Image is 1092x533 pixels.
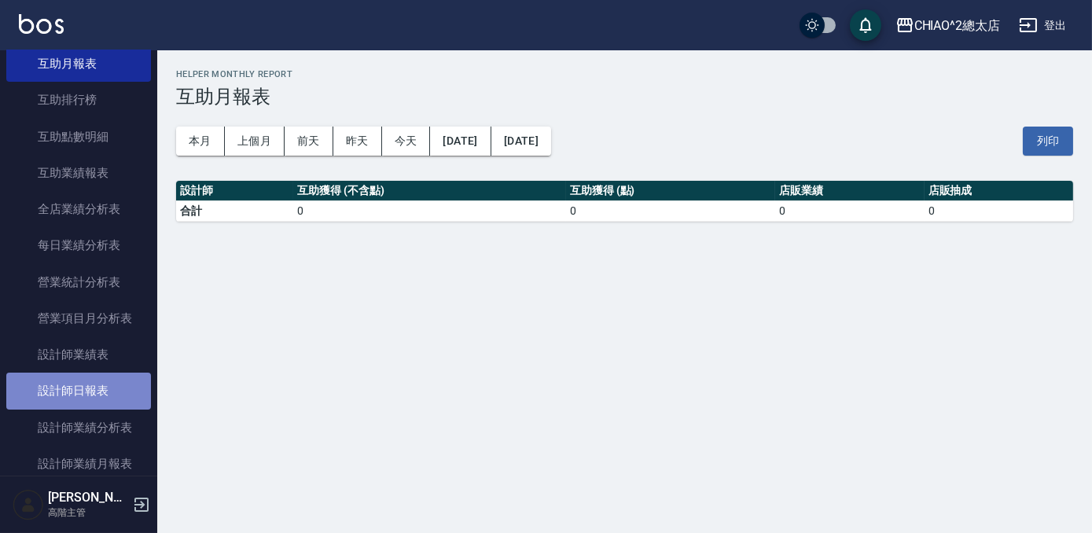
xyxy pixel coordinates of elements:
th: 店販抽成 [925,181,1073,201]
h5: [PERSON_NAME] [48,490,128,505]
button: save [850,9,881,41]
img: Logo [19,14,64,34]
button: [DATE] [491,127,551,156]
a: 營業項目月分析表 [6,300,151,336]
a: 互助月報表 [6,46,151,82]
a: 全店業績分析表 [6,191,151,227]
th: 店販業績 [775,181,924,201]
h2: Helper Monthly Report [176,69,1073,79]
p: 高階主管 [48,505,128,520]
button: 前天 [285,127,333,156]
a: 互助業績報表 [6,155,151,191]
button: [DATE] [430,127,491,156]
td: 0 [293,200,566,221]
button: 本月 [176,127,225,156]
a: 營業統計分析表 [6,264,151,300]
a: 設計師業績表 [6,336,151,373]
table: a dense table [176,181,1073,222]
a: 互助點數明細 [6,119,151,155]
td: 0 [925,200,1073,221]
h3: 互助月報表 [176,86,1073,108]
a: 互助排行榜 [6,82,151,118]
th: 設計師 [176,181,293,201]
td: 0 [775,200,924,221]
button: 列印 [1023,127,1073,156]
button: CHIAO^2總太店 [889,9,1007,42]
th: 互助獲得 (不含點) [293,181,566,201]
button: 上個月 [225,127,285,156]
a: 每日業績分析表 [6,227,151,263]
td: 0 [566,200,775,221]
a: 設計師業績月報表 [6,446,151,482]
img: Person [13,489,44,520]
button: 今天 [382,127,431,156]
a: 設計師日報表 [6,373,151,409]
button: 昨天 [333,127,382,156]
th: 互助獲得 (點) [566,181,775,201]
button: 登出 [1013,11,1073,40]
a: 設計師業績分析表 [6,410,151,446]
td: 合計 [176,200,293,221]
div: CHIAO^2總太店 [914,16,1001,35]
